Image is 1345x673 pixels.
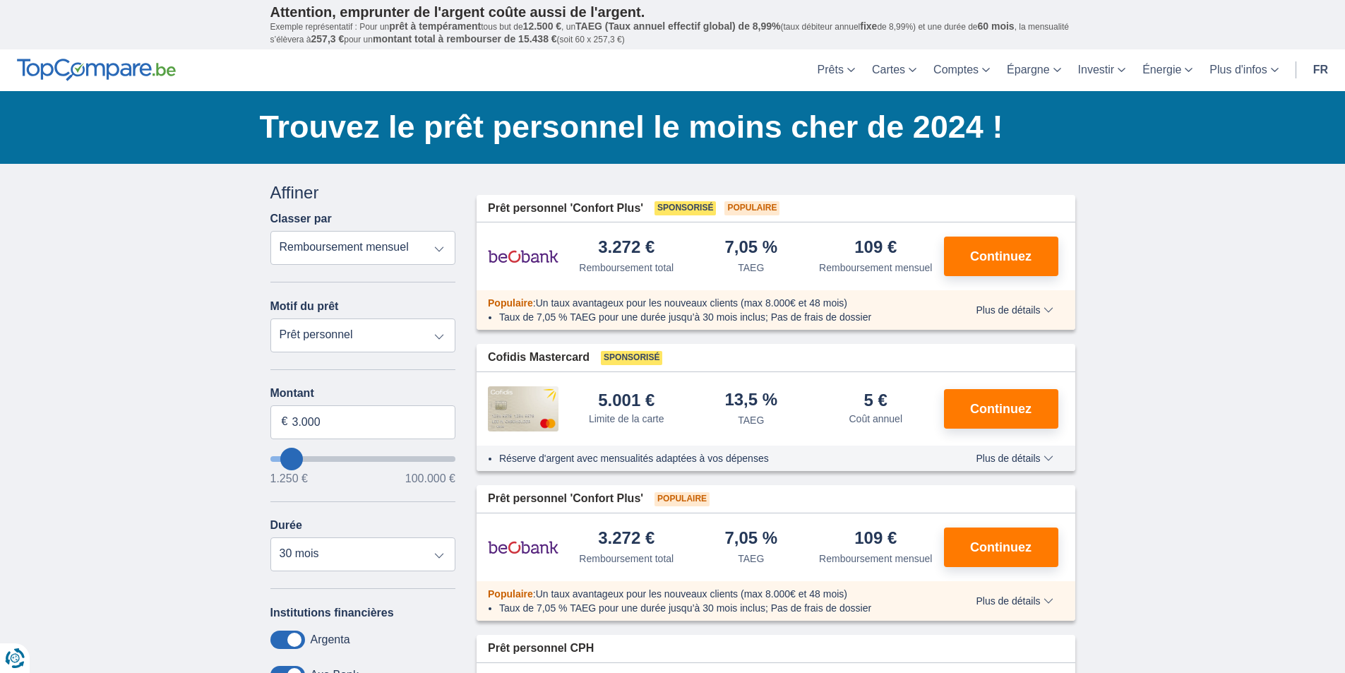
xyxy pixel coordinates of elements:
div: 3.272 € [598,530,654,549]
h1: Trouvez le prêt personnel le moins cher de 2024 ! [260,105,1075,149]
button: Plus de détails [965,304,1063,316]
button: Continuez [944,237,1058,276]
span: 12.500 € [523,20,562,32]
div: 3.272 € [598,239,654,258]
span: Prêt personnel 'Confort Plus' [488,491,643,507]
div: Remboursement mensuel [819,261,932,275]
button: Continuez [944,389,1058,429]
div: Remboursement total [579,552,674,566]
span: Populaire [488,297,533,309]
div: TAEG [738,261,764,275]
button: Plus de détails [965,453,1063,464]
span: Plus de détails [976,453,1053,463]
span: 1.250 € [270,473,308,484]
a: Investir [1070,49,1135,91]
span: Plus de détails [976,305,1053,315]
li: Taux de 7,05 % TAEG pour une durée jusqu’à 30 mois inclus; Pas de frais de dossier [499,310,935,324]
div: Coût annuel [849,412,902,426]
div: 109 € [854,239,897,258]
a: Épargne [998,49,1070,91]
label: Motif du prêt [270,300,339,313]
div: 5.001 € [598,392,654,409]
img: TopCompare [17,59,176,81]
div: 7,05 % [724,530,777,549]
span: 60 mois [978,20,1015,32]
img: pret personnel Beobank [488,530,558,565]
a: fr [1305,49,1337,91]
li: Réserve d'argent avec mensualités adaptées à vos dépenses [499,451,935,465]
span: € [282,414,288,430]
span: fixe [860,20,877,32]
img: pret personnel Beobank [488,239,558,274]
span: Prêt personnel 'Confort Plus' [488,201,643,217]
span: Continuez [970,541,1032,554]
span: Sponsorisé [654,201,716,215]
button: Continuez [944,528,1058,567]
img: pret personnel Cofidis CC [488,386,558,431]
label: Montant [270,387,456,400]
div: Limite de la carte [589,412,664,426]
div: : [477,296,946,310]
div: 5 € [864,392,887,409]
div: Affiner [270,181,456,205]
a: Prêts [809,49,863,91]
div: Remboursement mensuel [819,552,932,566]
div: 109 € [854,530,897,549]
span: Plus de détails [976,596,1053,606]
span: 257,3 € [311,33,345,44]
span: Un taux avantageux pour les nouveaux clients (max 8.000€ et 48 mois) [536,297,847,309]
label: Classer par [270,213,332,225]
span: Populaire [488,588,533,600]
span: prêt à tempérament [389,20,481,32]
a: Plus d'infos [1201,49,1286,91]
a: Énergie [1134,49,1201,91]
span: Cofidis Mastercard [488,350,590,366]
span: Prêt personnel CPH [488,641,594,657]
span: Sponsorisé [601,351,662,365]
div: 13,5 % [724,391,777,410]
span: 100.000 € [405,473,455,484]
div: TAEG [738,413,764,427]
label: Institutions financières [270,607,394,619]
div: 7,05 % [724,239,777,258]
a: Cartes [863,49,925,91]
span: Populaire [724,201,779,215]
span: Un taux avantageux pour les nouveaux clients (max 8.000€ et 48 mois) [536,588,847,600]
span: TAEG (Taux annuel effectif global) de 8,99% [575,20,780,32]
button: Plus de détails [965,595,1063,607]
p: Exemple représentatif : Pour un tous but de , un (taux débiteur annuel de 8,99%) et une durée de ... [270,20,1075,46]
span: montant total à rembourser de 15.438 € [373,33,557,44]
span: Continuez [970,403,1032,415]
a: Comptes [925,49,998,91]
span: Continuez [970,250,1032,263]
input: wantToBorrow [270,456,456,462]
p: Attention, emprunter de l'argent coûte aussi de l'argent. [270,4,1075,20]
li: Taux de 7,05 % TAEG pour une durée jusqu’à 30 mois inclus; Pas de frais de dossier [499,601,935,615]
span: Populaire [654,492,710,506]
label: Durée [270,519,302,532]
div: TAEG [738,552,764,566]
div: : [477,587,946,601]
label: Argenta [311,633,350,646]
div: Remboursement total [579,261,674,275]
